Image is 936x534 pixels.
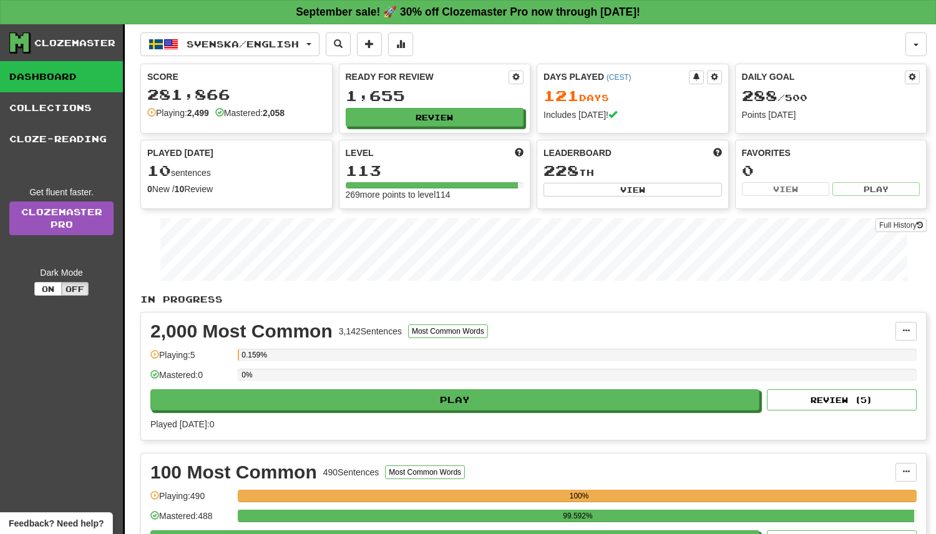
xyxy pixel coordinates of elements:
strong: 0 [147,184,152,194]
div: sentences [147,163,326,179]
div: 100 Most Common [150,463,317,482]
div: Mastered: 488 [150,510,232,530]
span: Level [346,147,374,159]
button: Full History [875,218,927,232]
div: New / Review [147,183,326,195]
div: Day s [544,88,722,104]
button: Svenska/English [140,32,319,56]
div: Clozemaster [34,37,115,49]
span: 121 [544,87,579,104]
span: Svenska / English [187,39,299,49]
button: Most Common Words [408,324,488,338]
span: Played [DATE] [147,147,213,159]
p: In Progress [140,293,927,306]
div: 490 Sentences [323,466,379,478]
div: 100% [241,490,917,502]
div: 1,655 [346,88,524,104]
div: Includes [DATE]! [544,109,722,121]
span: Open feedback widget [9,517,104,530]
div: th [544,163,722,179]
div: Favorites [742,147,920,159]
div: Get fluent faster. [9,186,114,198]
strong: 2,499 [187,108,209,118]
strong: September sale! 🚀 30% off Clozemaster Pro now through [DATE]! [296,6,640,18]
div: Days Played [544,70,689,83]
div: Playing: [147,107,209,119]
div: Mastered: [215,107,285,119]
span: Played [DATE]: 0 [150,419,214,429]
div: Points [DATE] [742,109,920,121]
span: / 500 [742,92,807,103]
div: Daily Goal [742,70,905,84]
span: 228 [544,162,579,179]
a: ClozemasterPro [9,201,114,235]
button: Most Common Words [385,465,465,479]
div: 281,866 [147,87,326,102]
div: Score [147,70,326,83]
button: Off [61,282,89,296]
span: 288 [742,87,778,104]
div: Playing: 5 [150,349,232,369]
button: More stats [388,32,413,56]
span: Score more points to level up [515,147,524,159]
div: Ready for Review [346,70,509,83]
span: Leaderboard [544,147,612,159]
button: Play [832,182,920,196]
div: 0 [742,163,920,178]
button: Add sentence to collection [357,32,382,56]
div: 2,000 Most Common [150,322,333,341]
div: 269 more points to level 114 [346,188,524,201]
div: 113 [346,163,524,178]
button: Play [150,389,759,410]
strong: 2,058 [263,108,285,118]
button: View [742,182,829,196]
div: Dark Mode [9,266,114,279]
div: 3,142 Sentences [339,325,402,337]
button: Review (5) [767,389,917,410]
div: Playing: 490 [150,490,232,510]
a: (CEST) [607,73,631,82]
button: On [34,282,62,296]
div: Mastered: 0 [150,369,232,389]
strong: 10 [175,184,185,194]
span: 10 [147,162,171,179]
button: Review [346,108,524,127]
div: 99.592% [241,510,914,522]
button: View [544,183,722,197]
button: Search sentences [326,32,351,56]
span: This week in points, UTC [713,147,722,159]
